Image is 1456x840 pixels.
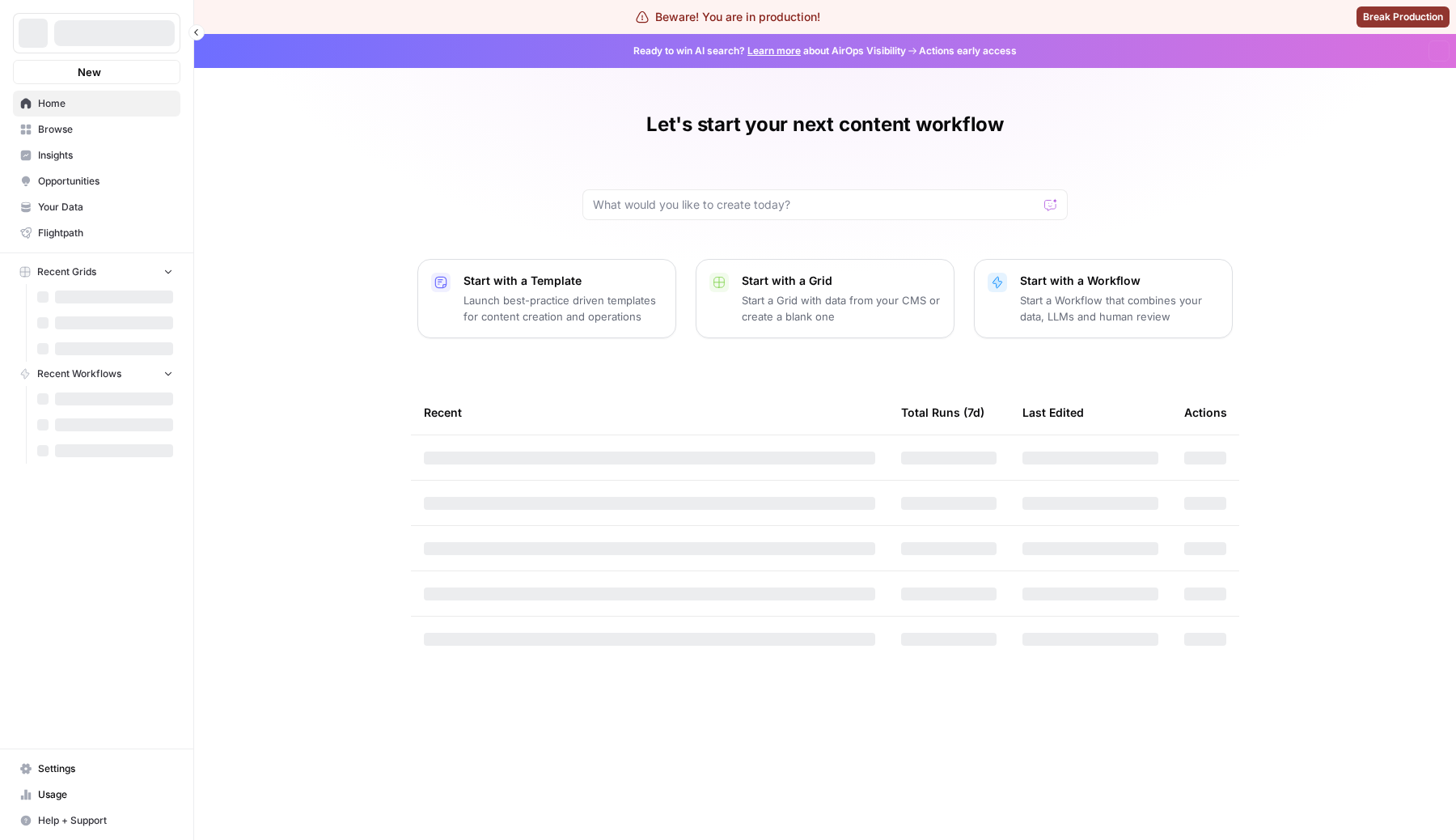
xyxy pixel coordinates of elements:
span: Recent Grids [37,265,96,279]
button: Break Production [1357,6,1450,28]
a: Insights [13,142,180,168]
a: Flightpath [13,220,180,246]
a: Home [13,91,180,117]
a: Browse [13,117,180,142]
div: Beware! You are in production! [636,9,820,25]
a: Usage [13,782,180,808]
p: Start a Grid with data from your CMS or create a blank one [742,292,941,325]
div: Total Runs (7d) [901,390,984,435]
span: Flightpath [38,226,173,240]
div: Actions [1184,390,1227,435]
h1: Let's start your next content workflow [646,112,1004,138]
span: Ready to win AI search? about AirOps Visibility [633,44,906,58]
div: Recent [424,390,875,435]
span: Home [38,96,173,111]
button: New [13,60,180,84]
a: Learn more [747,45,801,57]
p: Start with a Workflow [1020,273,1219,289]
button: Start with a GridStart a Grid with data from your CMS or create a blank one [696,259,954,338]
button: Recent Workflows [13,362,180,386]
span: Recent Workflows [37,367,121,381]
button: Recent Grids [13,260,180,284]
a: Opportunities [13,168,180,194]
span: Break Production [1363,10,1443,24]
span: Browse [38,122,173,137]
span: Your Data [38,200,173,214]
span: Insights [38,148,173,163]
span: Usage [38,787,173,802]
span: New [78,64,101,80]
span: Settings [38,762,173,776]
span: Help + Support [38,813,173,828]
button: Start with a WorkflowStart a Workflow that combines your data, LLMs and human review [974,259,1233,338]
p: Launch best-practice driven templates for content creation and operations [463,292,662,325]
div: Last Edited [1022,390,1084,435]
p: Start with a Template [463,273,662,289]
p: Start a Workflow that combines your data, LLMs and human review [1020,292,1219,325]
span: Actions early access [919,44,1017,58]
input: What would you like to create today? [593,197,1038,213]
a: Settings [13,756,180,782]
a: Your Data [13,194,180,220]
button: Start with a TemplateLaunch best-practice driven templates for content creation and operations [417,259,676,338]
span: Opportunities [38,174,173,189]
p: Start with a Grid [742,273,941,289]
button: Help + Support [13,808,180,834]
